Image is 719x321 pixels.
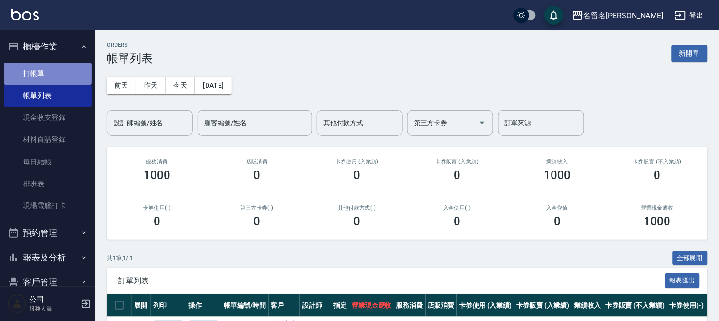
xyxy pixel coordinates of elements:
h2: 入金使用(-) [418,205,496,211]
th: 卡券使用 (入業績) [457,294,514,317]
button: 今天 [166,77,196,94]
div: 名留名[PERSON_NAME] [584,10,663,21]
h3: 0 [254,169,261,182]
button: 新開單 [672,45,708,62]
img: Person [8,294,27,313]
h3: 0 [554,215,561,228]
th: 展開 [132,294,151,317]
span: 訂單列表 [118,276,665,286]
h2: 卡券販賣 (入業績) [418,159,496,165]
h2: ORDERS [107,42,153,48]
h3: 0 [654,169,661,182]
p: 共 1 筆, 1 / 1 [107,254,133,262]
a: 打帳單 [4,63,92,85]
h3: 1000 [544,169,571,182]
button: Open [475,115,490,130]
h3: 1000 [644,215,671,228]
h5: 公司 [29,295,78,304]
h3: 0 [354,215,361,228]
a: 新開單 [672,49,708,58]
button: 前天 [107,77,136,94]
button: 櫃檯作業 [4,34,92,59]
th: 列印 [151,294,186,317]
a: 報表匯出 [665,276,700,285]
button: 昨天 [136,77,166,94]
h2: 入金儲值 [519,205,596,211]
h2: 其他付款方式(-) [319,205,396,211]
h2: 第三方卡券(-) [219,205,296,211]
h3: 1000 [144,169,170,182]
button: [DATE] [195,77,231,94]
th: 卡券販賣 (不入業績) [603,294,667,317]
h3: 0 [354,169,361,182]
th: 操作 [186,294,221,317]
a: 現金收支登錄 [4,107,92,129]
th: 卡券使用(-) [667,294,707,317]
button: 報表匯出 [665,273,700,288]
h2: 營業現金應收 [619,205,696,211]
button: 報表及分析 [4,245,92,270]
button: save [544,6,563,25]
p: 服務人員 [29,304,78,313]
th: 帳單編號/時間 [221,294,269,317]
h2: 卡券販賣 (不入業績) [619,159,696,165]
th: 店販消費 [426,294,457,317]
a: 帳單列表 [4,85,92,107]
th: 設計師 [300,294,331,317]
img: Logo [11,9,39,20]
h3: 0 [454,169,460,182]
a: 每日結帳 [4,151,92,173]
a: 排班表 [4,173,92,195]
a: 現場電腦打卡 [4,195,92,217]
th: 營業現金應收 [349,294,394,317]
h2: 卡券使用 (入業績) [319,159,396,165]
h3: 0 [454,215,460,228]
button: 客戶管理 [4,270,92,294]
h3: 服務消費 [118,159,196,165]
h3: 0 [154,215,160,228]
th: 業績收入 [572,294,604,317]
h2: 店販消費 [219,159,296,165]
th: 服務消費 [394,294,426,317]
a: 材料自購登錄 [4,129,92,150]
h2: 卡券使用(-) [118,205,196,211]
h3: 0 [254,215,261,228]
th: 指定 [331,294,349,317]
h3: 帳單列表 [107,52,153,65]
th: 卡券販賣 (入業績) [514,294,572,317]
h2: 業績收入 [519,159,596,165]
button: 名留名[PERSON_NAME] [568,6,667,25]
th: 客戶 [269,294,300,317]
button: 登出 [671,7,708,24]
button: 預約管理 [4,221,92,245]
button: 全部展開 [673,251,708,266]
